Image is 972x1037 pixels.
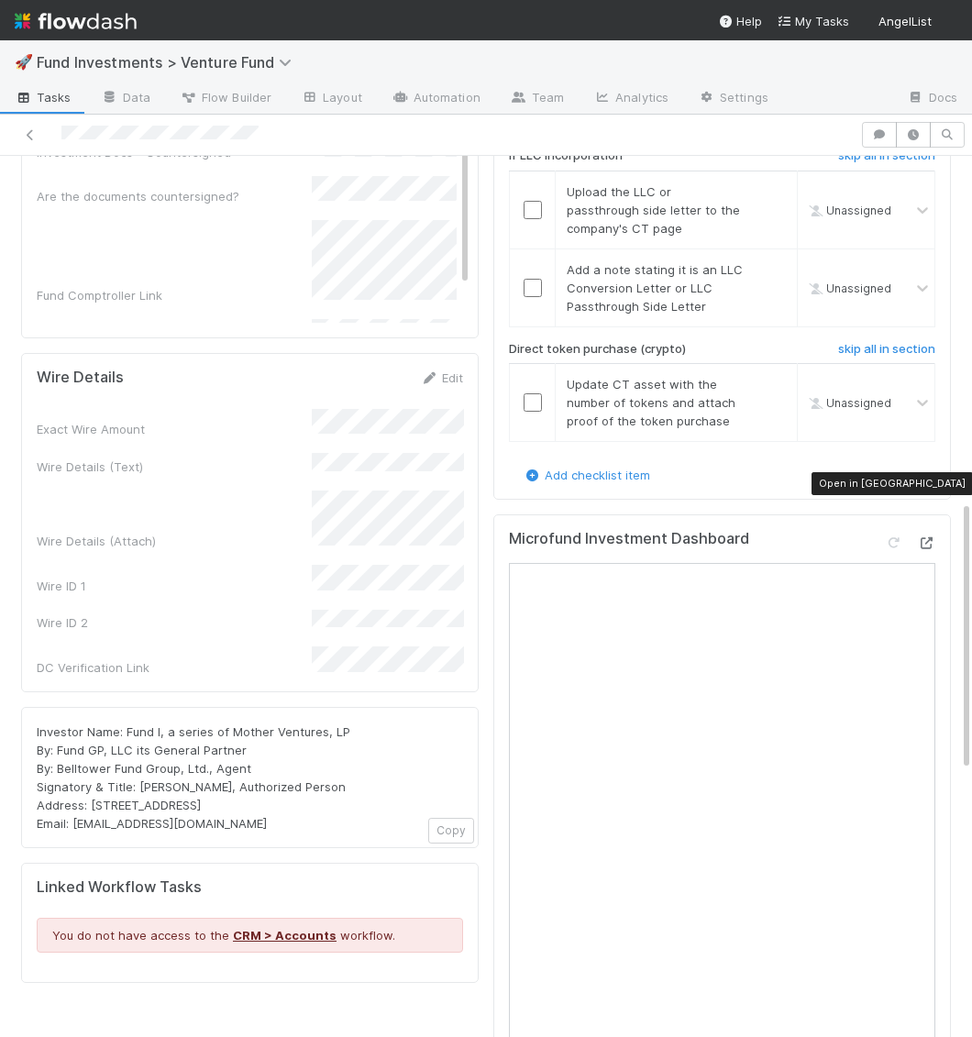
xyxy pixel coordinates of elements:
[420,370,463,385] a: Edit
[878,14,932,28] span: AngelList
[15,54,33,70] span: 🚀
[37,658,312,677] div: DC Verification Link
[37,878,463,897] h5: Linked Workflow Tasks
[37,918,463,953] div: You do not have access to the workflow.
[37,53,301,72] span: Fund Investments > Venture Fund
[37,577,312,595] div: Wire ID 1
[37,724,350,831] span: Investor Name: Fund I, a series of Mother Ventures, LP By: Fund GP, LLC its General Partner By: B...
[15,6,137,37] img: logo-inverted-e16ddd16eac7371096b0.svg
[838,149,935,171] a: skip all in section
[567,184,740,236] span: Upload the LLC or passthrough side letter to the company's CT page
[509,149,623,163] h6: If LLC incorporation
[838,149,935,163] h6: skip all in section
[37,286,312,304] div: Fund Comptroller Link
[428,818,474,844] button: Copy
[683,84,783,114] a: Settings
[495,84,579,114] a: Team
[523,468,650,482] a: Add checklist item
[804,281,891,294] span: Unassigned
[509,530,749,548] h5: Microfund Investment Dashboard
[567,262,743,314] span: Add a note stating it is an LLC Conversion Letter or LLC Passthrough Side Letter
[86,84,165,114] a: Data
[286,84,377,114] a: Layout
[804,396,891,410] span: Unassigned
[37,420,312,438] div: Exact Wire Amount
[838,342,935,357] h6: skip all in section
[718,12,762,30] div: Help
[838,342,935,364] a: skip all in section
[579,84,683,114] a: Analytics
[509,342,686,357] h6: Direct token purchase (crypto)
[37,532,312,550] div: Wire Details (Attach)
[15,88,72,106] span: Tasks
[939,13,957,31] img: avatar_041b9f3e-9684-4023-b9b7-2f10de55285d.png
[180,88,271,106] span: Flow Builder
[37,458,312,476] div: Wire Details (Text)
[804,203,891,216] span: Unassigned
[892,84,972,114] a: Docs
[165,84,286,114] a: Flow Builder
[567,377,735,428] span: Update CT asset with the number of tokens and attach proof of the token purchase
[377,84,495,114] a: Automation
[233,928,337,943] a: CRM > Accounts
[37,187,312,205] div: Are the documents countersigned?
[777,14,849,28] span: My Tasks
[37,613,312,632] div: Wire ID 2
[777,12,849,30] a: My Tasks
[37,369,124,387] h5: Wire Details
